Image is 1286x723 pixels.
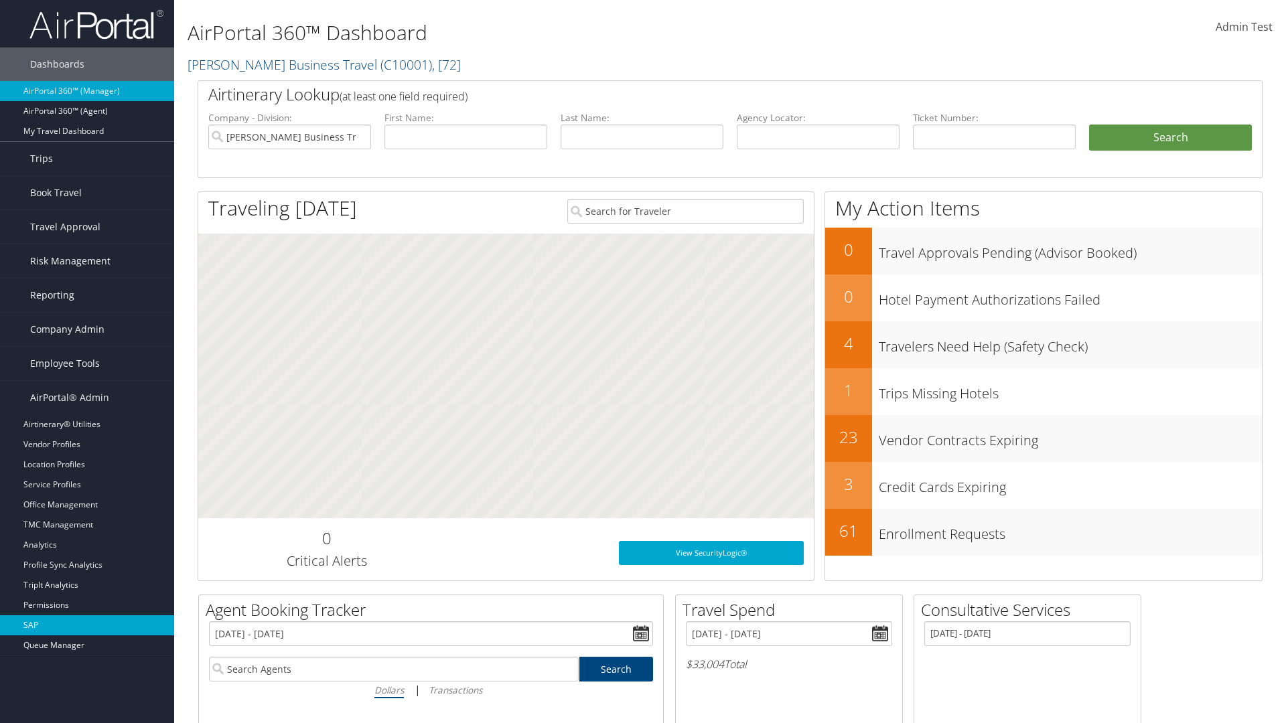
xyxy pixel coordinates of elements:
label: Ticket Number: [913,111,1076,125]
h3: Hotel Payment Authorizations Failed [879,284,1262,309]
h3: Vendor Contracts Expiring [879,424,1262,450]
a: 4Travelers Need Help (Safety Check) [825,321,1262,368]
a: View SecurityLogic® [619,541,804,565]
div: | [209,681,653,698]
span: AirPortal® Admin [30,381,109,414]
a: 3Credit Cards Expiring [825,462,1262,509]
h2: 0 [825,285,872,308]
span: Company Admin [30,313,104,346]
span: Risk Management [30,244,111,278]
h3: Credit Cards Expiring [879,471,1262,497]
h6: Total [686,657,892,671]
label: Last Name: [561,111,723,125]
button: Search [1089,125,1252,151]
label: First Name: [384,111,547,125]
input: Search Agents [209,657,579,681]
h1: Traveling [DATE] [208,194,357,222]
h3: Travelers Need Help (Safety Check) [879,331,1262,356]
h3: Critical Alerts [208,552,445,570]
a: 23Vendor Contracts Expiring [825,415,1262,462]
span: Travel Approval [30,210,100,244]
h2: 23 [825,426,872,449]
a: 61Enrollment Requests [825,509,1262,556]
a: 0Travel Approvals Pending (Advisor Booked) [825,228,1262,274]
h2: 3 [825,473,872,495]
h2: Travel Spend [683,598,902,621]
span: $33,004 [686,657,724,671]
span: Book Travel [30,176,82,210]
h3: Travel Approvals Pending (Advisor Booked) [879,237,1262,262]
span: , [ 72 ] [432,56,461,74]
a: 0Hotel Payment Authorizations Failed [825,274,1262,321]
h2: 0 [208,527,445,550]
span: ( C10001 ) [380,56,432,74]
span: (at least one field required) [340,89,468,104]
h2: 1 [825,379,872,402]
span: Trips [30,142,53,175]
span: Dashboards [30,48,84,81]
h2: 0 [825,238,872,261]
h2: Consultative Services [921,598,1141,621]
a: 1Trips Missing Hotels [825,368,1262,415]
label: Agency Locator: [737,111,900,125]
h3: Trips Missing Hotels [879,378,1262,403]
h1: My Action Items [825,194,1262,222]
h2: Agent Booking Tracker [206,598,663,621]
h1: AirPortal 360™ Dashboard [188,19,911,47]
i: Transactions [429,684,482,696]
input: Search for Traveler [567,199,804,224]
h2: 61 [825,519,872,542]
label: Company - Division: [208,111,371,125]
img: airportal-logo.png [29,9,163,40]
span: Employee Tools [30,347,100,380]
a: [PERSON_NAME] Business Travel [188,56,461,74]
span: Admin Test [1216,19,1273,34]
span: Reporting [30,278,74,312]
h3: Enrollment Requests [879,518,1262,544]
h2: Airtinerary Lookup [208,83,1163,106]
h2: 4 [825,332,872,355]
a: Search [579,657,654,681]
a: Admin Test [1216,7,1273,48]
i: Dollars [374,684,404,696]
